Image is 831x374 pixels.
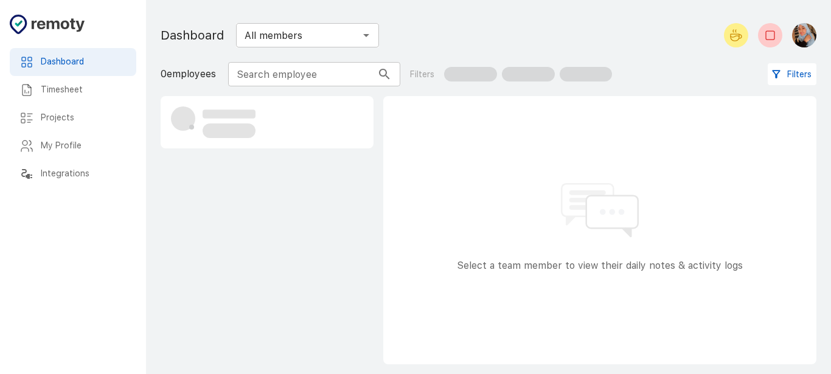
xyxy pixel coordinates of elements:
button: Filters [768,63,816,86]
div: Dashboard [10,48,136,76]
h6: Dashboard [41,55,127,69]
h6: Timesheet [41,83,127,97]
p: Select a team member to view their daily notes & activity logs [457,258,743,273]
button: Open [358,27,375,44]
p: Filters [410,68,434,81]
button: Start your break [724,23,748,47]
h6: Projects [41,111,127,125]
button: Check-out [758,23,782,47]
h6: My Profile [41,139,127,153]
div: Projects [10,104,136,132]
div: Timesheet [10,76,136,104]
button: Malak Belabdi [787,18,816,52]
h1: Dashboard [161,26,224,45]
div: Integrations [10,160,136,188]
h6: Integrations [41,167,127,181]
img: Malak Belabdi [792,23,816,47]
div: My Profile [10,132,136,160]
p: 0 employees [161,67,216,81]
